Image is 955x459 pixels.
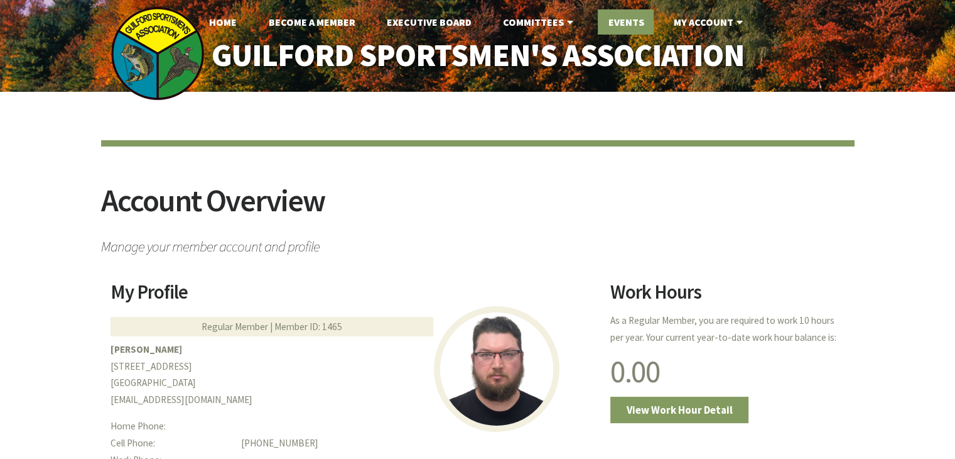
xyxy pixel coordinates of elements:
a: Become A Member [259,9,365,35]
dt: Cell Phone [111,435,232,452]
a: Events [598,9,654,35]
h2: Work Hours [610,282,844,311]
a: View Work Hour Detail [610,397,748,423]
h2: My Profile [111,282,595,311]
dd: [PHONE_NUMBER] [241,435,595,452]
b: [PERSON_NAME] [111,343,182,355]
img: logo_sm.png [111,6,205,101]
a: Committees [493,9,586,35]
div: Regular Member | Member ID: 1465 [111,317,433,336]
a: My Account [664,9,756,35]
dt: Home Phone [111,418,232,435]
h1: 0.00 [610,356,844,387]
a: Home [199,9,247,35]
p: [STREET_ADDRESS] [GEOGRAPHIC_DATA] [EMAIL_ADDRESS][DOMAIN_NAME] [111,341,595,409]
a: Guilford Sportsmen's Association [185,29,770,82]
a: Executive Board [377,9,482,35]
p: As a Regular Member, you are required to work 10 hours per year. Your current year-to-date work h... [610,312,844,346]
h2: Account Overview [101,185,855,232]
span: Manage your member account and profile [101,232,855,254]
